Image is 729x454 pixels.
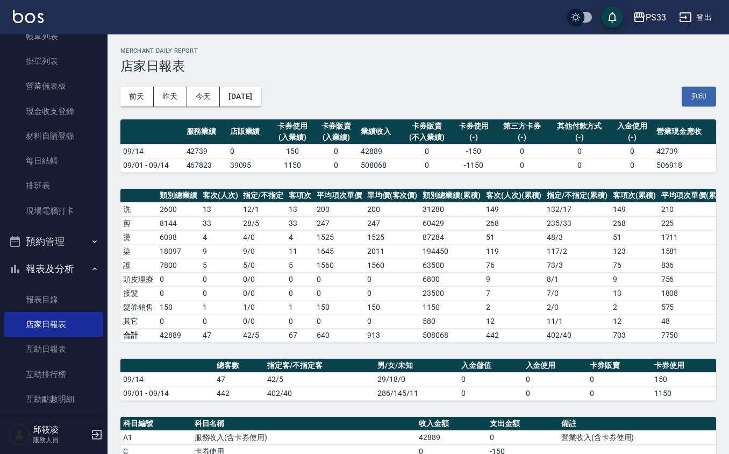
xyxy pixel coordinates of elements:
[364,258,420,272] td: 1560
[4,287,103,312] a: 報表目錄
[416,430,488,444] td: 42889
[120,202,157,216] td: 洗
[120,359,716,401] table: a dense table
[33,424,88,435] h5: 邱筱凌
[452,144,495,158] td: -150
[314,272,364,286] td: 0
[120,258,157,272] td: 護
[157,272,200,286] td: 0
[610,300,659,314] td: 2
[587,372,652,386] td: 0
[420,286,483,300] td: 23500
[240,300,286,314] td: 1 / 0
[240,202,286,216] td: 12 / 1
[610,244,659,258] td: 123
[610,202,659,216] td: 149
[227,158,271,172] td: 39095
[184,119,227,145] th: 服務業績
[548,158,610,172] td: 0
[487,430,559,444] td: 0
[454,120,492,132] div: 卡券使用
[483,258,545,272] td: 76
[120,386,214,400] td: 09/01 - 09/14
[220,87,261,107] button: [DATE]
[544,300,610,314] td: 2 / 0
[404,120,449,132] div: 卡券販賣
[420,216,483,230] td: 60429
[613,132,651,143] div: (-)
[4,124,103,148] a: 材料自購登錄
[120,87,154,107] button: 前天
[154,87,187,107] button: 昨天
[286,258,314,272] td: 5
[420,230,483,244] td: 87284
[4,412,103,436] a: 互助業績報表
[286,328,314,342] td: 67
[483,286,545,300] td: 7
[364,230,420,244] td: 1525
[314,230,364,244] td: 1525
[200,216,241,230] td: 33
[314,314,364,328] td: 0
[286,314,314,328] td: 0
[587,359,652,373] th: 卡券販賣
[364,216,420,230] td: 247
[286,202,314,216] td: 13
[286,216,314,230] td: 33
[416,417,488,431] th: 收入金額
[120,417,192,431] th: 科目編號
[610,158,654,172] td: 0
[610,230,659,244] td: 51
[4,337,103,361] a: 互助日報表
[317,120,355,132] div: 卡券販賣
[200,328,241,342] td: 47
[157,286,200,300] td: 0
[610,286,659,300] td: 13
[420,202,483,216] td: 31280
[187,87,220,107] button: 今天
[610,328,659,342] td: 703
[548,144,610,158] td: 0
[4,312,103,337] a: 店家日報表
[120,47,716,54] h2: Merchant Daily Report
[157,244,200,258] td: 18097
[487,417,559,431] th: 支出金額
[610,144,654,158] td: 0
[646,11,666,24] div: PS33
[240,216,286,230] td: 28 / 5
[184,158,227,172] td: 467823
[13,10,44,23] img: Logo
[358,144,402,158] td: 42889
[120,244,157,258] td: 染
[483,202,545,216] td: 149
[157,216,200,230] td: 8144
[120,158,184,172] td: 09/01 - 09/14
[200,272,241,286] td: 0
[420,244,483,258] td: 194450
[240,314,286,328] td: 0 / 0
[544,189,610,203] th: 指定/不指定(累積)
[523,372,588,386] td: 0
[4,198,103,223] a: 現場電腦打卡
[265,359,375,373] th: 指定客/不指定客
[240,286,286,300] td: 0 / 0
[314,216,364,230] td: 247
[240,258,286,272] td: 5 / 0
[544,328,610,342] td: 402/40
[459,372,523,386] td: 0
[4,24,103,49] a: 帳單列表
[240,230,286,244] td: 4 / 0
[544,202,610,216] td: 132 / 17
[483,244,545,258] td: 119
[33,435,88,445] p: 服務人員
[184,144,227,158] td: 42739
[227,119,271,145] th: 店販業績
[544,216,610,230] td: 235 / 33
[483,189,545,203] th: 客次(人次)(累積)
[192,417,416,431] th: 科目名稱
[652,386,716,400] td: 1150
[200,189,241,203] th: 客次(人次)
[4,387,103,412] a: 互助點數明細
[157,189,200,203] th: 類別總業績
[375,359,459,373] th: 男/女/未知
